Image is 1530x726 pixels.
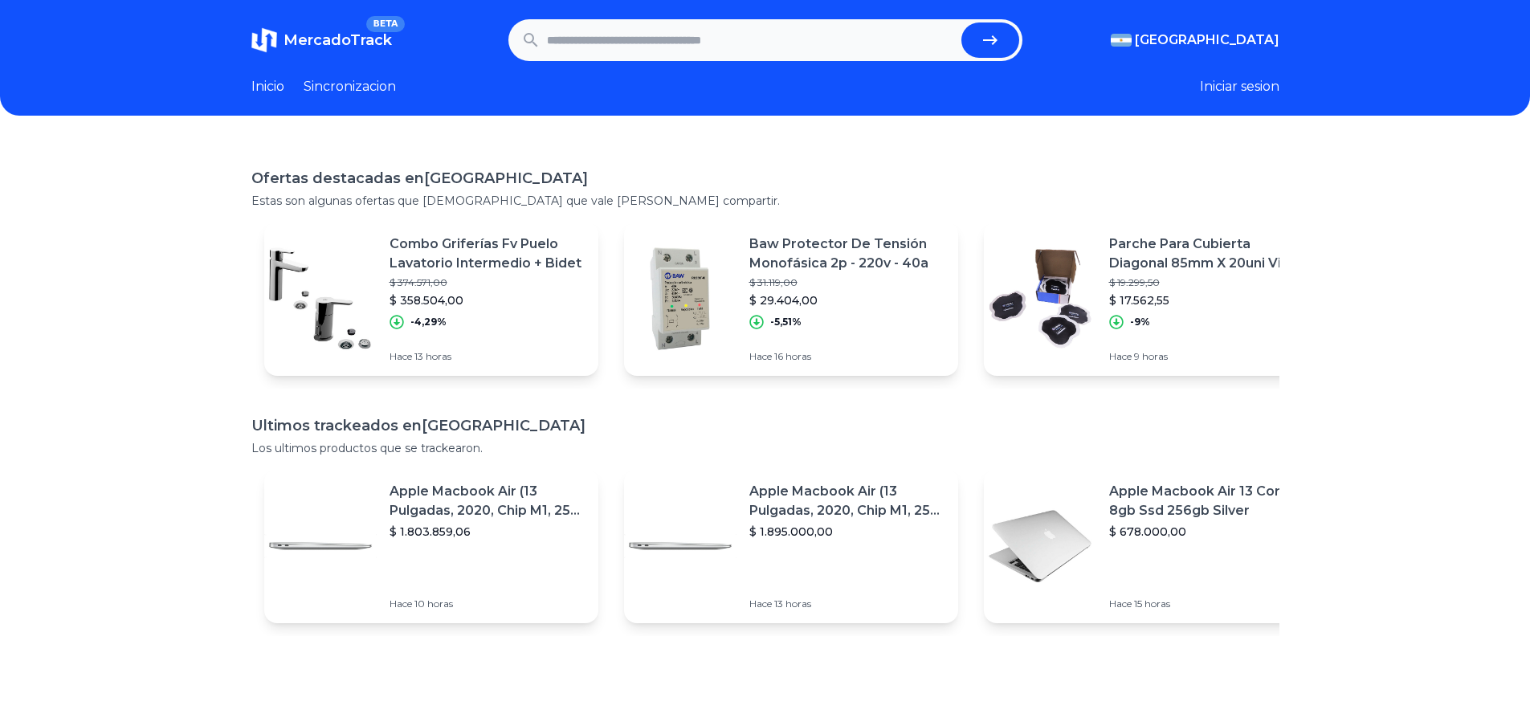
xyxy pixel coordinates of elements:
a: Featured imageApple Macbook Air (13 Pulgadas, 2020, Chip M1, 256 Gb De Ssd, 8 Gb De Ram) - Plata$... [624,469,958,623]
img: MercadoTrack [251,27,277,53]
p: Apple Macbook Air (13 Pulgadas, 2020, Chip M1, 256 Gb De Ssd, 8 Gb De Ram) - Plata [390,482,585,520]
p: Apple Macbook Air (13 Pulgadas, 2020, Chip M1, 256 Gb De Ssd, 8 Gb De Ram) - Plata [749,482,945,520]
span: [GEOGRAPHIC_DATA] [1135,31,1279,50]
h1: Ofertas destacadas en [GEOGRAPHIC_DATA] [251,167,1279,190]
a: Inicio [251,77,284,96]
button: Iniciar sesion [1200,77,1279,96]
p: Combo Griferías Fv Puelo Lavatorio Intermedio + Bidet [390,235,585,273]
p: -5,51% [770,316,802,328]
p: Parche Para Cubierta Diagonal 85mm X 20uni Vipal Vd-02 [1109,235,1305,273]
span: BETA [366,16,404,32]
p: $ 1.895.000,00 [749,524,945,540]
a: Featured imageCombo Griferías Fv Puelo Lavatorio Intermedio + Bidet$ 374.571,00$ 358.504,00-4,29%... [264,222,598,376]
p: Hace 16 horas [749,350,945,363]
p: $ 1.803.859,06 [390,524,585,540]
span: MercadoTrack [284,31,392,49]
button: [GEOGRAPHIC_DATA] [1111,31,1279,50]
h1: Ultimos trackeados en [GEOGRAPHIC_DATA] [251,414,1279,437]
p: $ 358.504,00 [390,292,585,308]
p: Apple Macbook Air 13 Core I5 8gb Ssd 256gb Silver [1109,482,1305,520]
img: Featured image [624,490,736,602]
p: $ 19.299,50 [1109,276,1305,289]
p: $ 374.571,00 [390,276,585,289]
p: Los ultimos productos que se trackearon. [251,440,1279,456]
p: Hace 13 horas [749,598,945,610]
a: MercadoTrackBETA [251,27,392,53]
p: $ 29.404,00 [749,292,945,308]
a: Featured imageParche Para Cubierta Diagonal 85mm X 20uni Vipal Vd-02$ 19.299,50$ 17.562,55-9%Hace... [984,222,1318,376]
p: -9% [1130,316,1150,328]
p: $ 17.562,55 [1109,292,1305,308]
p: $ 678.000,00 [1109,524,1305,540]
p: -4,29% [410,316,447,328]
a: Featured imageApple Macbook Air 13 Core I5 8gb Ssd 256gb Silver$ 678.000,00Hace 15 horas [984,469,1318,623]
img: Featured image [264,490,377,602]
p: Hace 9 horas [1109,350,1305,363]
a: Sincronizacion [304,77,396,96]
p: Hace 15 horas [1109,598,1305,610]
img: Featured image [984,490,1096,602]
a: Featured imageBaw Protector De Tensión Monofásica 2p - 220v - 40a$ 31.119,00$ 29.404,00-5,51%Hace... [624,222,958,376]
img: Argentina [1111,34,1132,47]
p: Hace 10 horas [390,598,585,610]
p: $ 31.119,00 [749,276,945,289]
p: Estas son algunas ofertas que [DEMOGRAPHIC_DATA] que vale [PERSON_NAME] compartir. [251,193,1279,209]
img: Featured image [624,243,736,355]
img: Featured image [264,243,377,355]
img: Featured image [984,243,1096,355]
a: Featured imageApple Macbook Air (13 Pulgadas, 2020, Chip M1, 256 Gb De Ssd, 8 Gb De Ram) - Plata$... [264,469,598,623]
p: Baw Protector De Tensión Monofásica 2p - 220v - 40a [749,235,945,273]
p: Hace 13 horas [390,350,585,363]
